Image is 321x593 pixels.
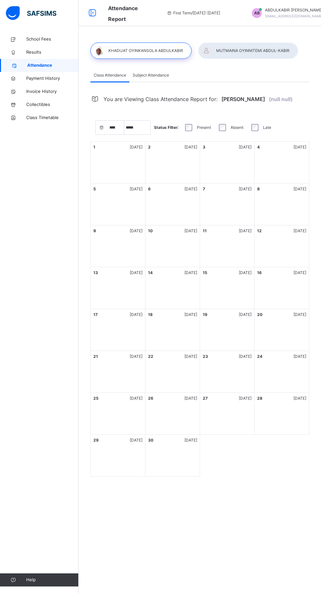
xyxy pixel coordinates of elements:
span: Subject Attendance [133,72,169,78]
div: [DATE] [130,437,142,443]
span: Results [26,49,79,56]
div: [DATE] [184,228,197,234]
span: [PERSON_NAME] [221,92,265,106]
div: Events for day 9 [91,225,145,267]
div: Events for day 22 [145,351,200,393]
div: Events for day 8 [255,183,309,225]
span: (null null) [269,92,293,106]
div: [DATE] [293,144,306,150]
div: 18 [148,312,153,318]
div: Events for day 29 [91,435,145,477]
span: Status Filter: [154,125,179,131]
div: [DATE] [130,270,142,276]
div: 26 [148,395,153,401]
div: 13 [93,270,98,276]
div: Events for day 24 [255,351,309,393]
div: 30 [148,437,153,443]
div: [DATE] [239,312,252,318]
div: 17 [93,312,98,318]
div: [DATE] [293,354,306,359]
div: Events for day 15 [200,267,255,309]
div: 25 [93,395,99,401]
div: [DATE] [293,395,306,401]
div: Events for day 28 [255,393,309,435]
span: session/term information [167,10,220,16]
div: [DATE] [130,354,142,359]
div: Events for day 11 [200,225,255,267]
div: Events for day 17 [91,309,145,351]
label: Late [263,125,271,131]
div: 23 [203,354,208,359]
div: Events for day 26 [145,393,200,435]
div: [DATE] [293,312,306,318]
span: Invoice History [26,88,79,95]
div: [DATE] [293,228,306,234]
div: 8 [257,186,260,192]
div: Events for day 30 [145,435,200,477]
div: [DATE] [293,186,306,192]
span: Class Timetable [26,114,79,121]
div: [DATE] [239,354,252,359]
div: 1 [93,144,95,150]
div: [DATE] [130,395,142,401]
div: Events for day 21 [91,351,145,393]
div: 2 [148,144,151,150]
div: Events for day 13 [91,267,145,309]
div: 9 [93,228,96,234]
div: Events for day 16 [255,267,309,309]
div: [DATE] [130,312,142,318]
div: Events for day 19 [200,309,255,351]
div: 6 [148,186,151,192]
div: Events for day 2 [145,142,200,183]
span: Help [26,577,78,583]
div: 24 [257,354,262,359]
div: 29 [93,437,99,443]
div: Events for day 20 [255,309,309,351]
div: [DATE] [239,144,252,150]
span: School Fees [26,36,79,43]
div: [DATE] [184,354,197,359]
div: 16 [257,270,262,276]
div: Events for day 6 [145,183,200,225]
div: [DATE] [239,186,252,192]
span: Class Attendance [94,72,126,78]
div: Events for day 23 [200,351,255,393]
span: AB [254,10,260,16]
div: 20 [257,312,262,318]
span: Attendance Report [108,5,138,22]
div: 7 [203,186,205,192]
div: 27 [203,395,208,401]
div: 14 [148,270,153,276]
div: 4 [257,144,260,150]
div: Events for day 1 [91,142,145,183]
div: Events for day 7 [200,183,255,225]
div: [DATE] [184,270,197,276]
div: [DATE] [184,437,197,443]
div: 11 [203,228,207,234]
div: Events for day 25 [91,393,145,435]
div: [DATE] [130,144,142,150]
label: Absent [231,125,243,131]
div: Events for day 27 [200,393,255,435]
div: Events for day 5 [91,183,145,225]
div: 19 [203,312,207,318]
div: Events for day 12 [255,225,309,267]
img: safsims [6,6,56,20]
div: 12 [257,228,262,234]
div: [DATE] [239,270,252,276]
div: 3 [203,144,205,150]
div: Events for day 14 [145,267,200,309]
div: [DATE] [184,186,197,192]
div: [DATE] [239,228,252,234]
div: [DATE] [184,144,197,150]
span: You are Viewing Class Attendance Report for: [104,92,217,106]
div: [DATE] [130,186,142,192]
div: 15 [203,270,207,276]
div: [DATE] [184,312,197,318]
div: [DATE] [184,395,197,401]
div: 22 [148,354,153,359]
div: [DATE] [239,395,252,401]
div: Events for day 3 [200,142,255,183]
div: 5 [93,186,96,192]
div: Events for day 10 [145,225,200,267]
